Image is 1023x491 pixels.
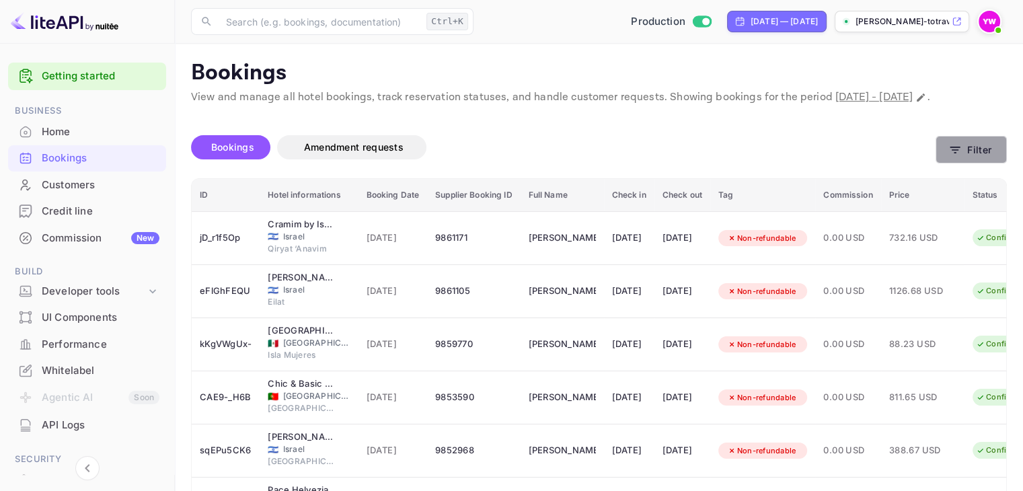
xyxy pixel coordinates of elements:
div: [DATE] [612,387,646,408]
div: [DATE] [662,227,702,249]
div: API Logs [42,418,159,433]
div: [DATE] [662,387,702,408]
a: Home [8,119,166,144]
div: kKgVWgUx- [200,334,252,355]
a: Whitelabel [8,358,166,383]
div: Non-refundable [718,283,805,300]
div: 9861105 [435,280,512,302]
img: LiteAPI logo [11,11,118,32]
div: Bookings [8,145,166,172]
div: Chic & Basic Gravity [268,377,335,391]
div: Switch to Sandbox mode [626,14,716,30]
a: Getting started [42,69,159,84]
div: UI Components [42,310,159,326]
div: Developer tools [42,284,146,299]
span: [GEOGRAPHIC_DATA] [283,390,350,402]
div: Developer tools [8,280,166,303]
div: [DATE] [612,440,646,461]
div: Performance [42,337,159,352]
div: eFlGhFEQU [200,280,252,302]
div: Customers [42,178,159,193]
div: YOGEV ABITBOL [529,440,596,461]
span: [DATE] - [DATE] [835,90,913,104]
th: Price [881,179,964,212]
span: Portugal [268,392,278,401]
th: Hotel informations [260,179,358,212]
div: Home [42,124,159,140]
span: Israel [283,284,350,296]
th: Check out [654,179,710,212]
div: Home [8,119,166,145]
div: [DATE] [662,280,702,302]
div: Whitelabel [42,363,159,379]
div: Non-refundable [718,443,805,459]
span: Israel [268,286,278,295]
span: Isla Mujeres [268,349,335,361]
div: [DATE] [612,280,646,302]
div: Mate ALLENBY - By HOMY [268,430,335,444]
a: UI Components [8,305,166,330]
span: [GEOGRAPHIC_DATA] [268,402,335,414]
a: Performance [8,332,166,356]
a: API Logs [8,412,166,437]
span: 388.67 USD [889,443,956,458]
div: [DATE] [662,440,702,461]
span: Build [8,264,166,279]
span: 0.00 USD [823,231,872,245]
span: [DATE] [367,443,420,458]
span: Business [8,104,166,118]
span: 0.00 USD [823,284,872,299]
span: 88.23 USD [889,337,956,352]
span: Qiryat ‘Anavim [268,243,335,255]
div: SHIRAN DERI [529,334,596,355]
th: Tag [710,179,816,212]
div: Commission [42,231,159,246]
button: Change date range [914,91,927,104]
span: [GEOGRAPHIC_DATA] [268,455,335,467]
div: Herbert Samuel Royal Shangri-La Eilat [268,271,335,285]
span: Eilat [268,296,335,308]
span: Israel [283,443,350,455]
span: Israel [268,232,278,241]
span: 0.00 USD [823,337,872,352]
span: [DATE] [367,337,420,352]
span: 1126.68 USD [889,284,956,299]
div: CAE9-_H6B [200,387,252,408]
div: Non-refundable [718,230,805,247]
th: Check in [604,179,654,212]
span: 0.00 USD [823,443,872,458]
th: Supplier Booking ID [427,179,520,212]
div: [DATE] [662,334,702,355]
p: View and manage all hotel bookings, track reservation statuses, and handle customer requests. Sho... [191,89,1007,106]
a: CommissionNew [8,225,166,250]
div: sqEPu5CK6 [200,440,252,461]
span: Amendment requests [304,141,404,153]
div: 9859770 [435,334,512,355]
input: Search (e.g. bookings, documentation) [218,8,421,35]
div: Non-refundable [718,389,805,406]
div: [DATE] [612,227,646,249]
th: Full Name [521,179,604,212]
div: AVICHI GUETA [529,280,596,302]
div: API Logs [8,412,166,439]
div: 9853590 [435,387,512,408]
a: Customers [8,172,166,197]
div: Customers [8,172,166,198]
p: Bookings [191,60,1007,87]
div: account-settings tabs [191,135,936,159]
th: ID [192,179,260,212]
div: UI Components [8,305,166,331]
span: 811.65 USD [889,390,956,405]
span: Production [631,14,685,30]
div: Getting started [8,63,166,90]
div: New [131,232,159,244]
div: CommissionNew [8,225,166,252]
div: Non-refundable [718,336,805,353]
span: [DATE] [367,284,420,299]
div: 9861171 [435,227,512,249]
div: [DATE] [612,334,646,355]
p: [PERSON_NAME]-totravel... [856,15,949,28]
span: [GEOGRAPHIC_DATA] [283,337,350,349]
div: SAAR ZAGURI [529,387,596,408]
span: 732.16 USD [889,231,956,245]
